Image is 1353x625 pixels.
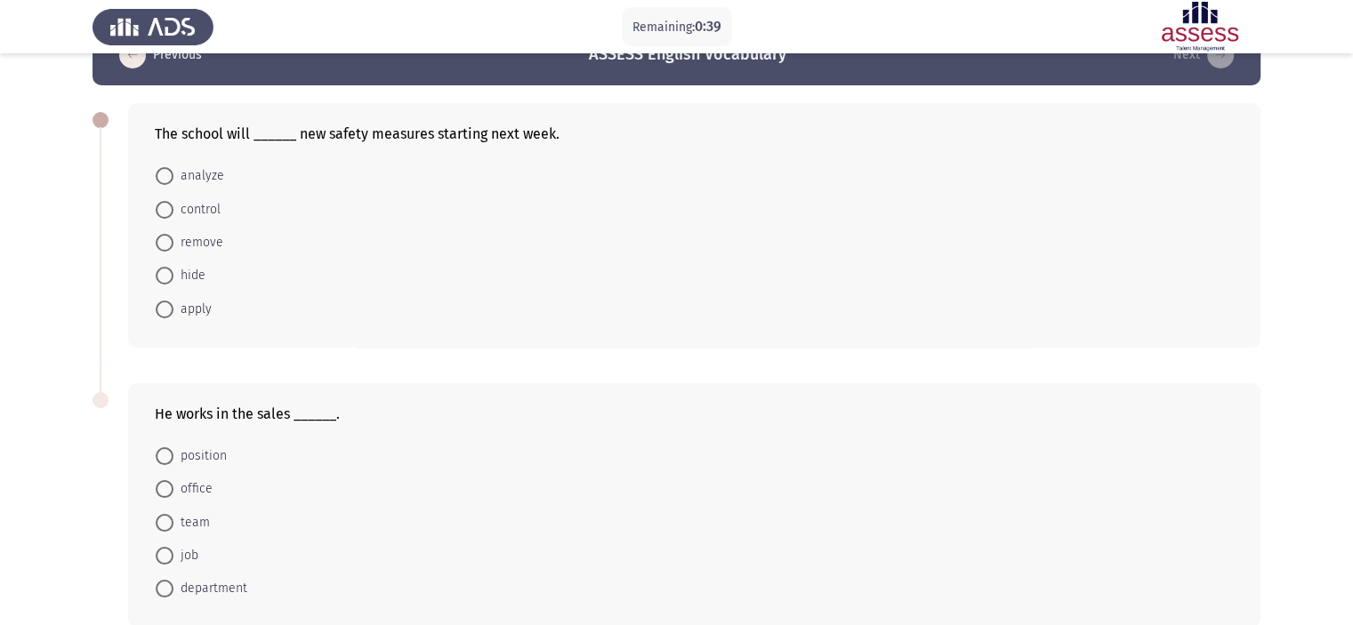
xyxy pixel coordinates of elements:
img: Assessment logo of ASSESS English Language Assessment (3 Module) (Ba - IB) [1140,2,1260,52]
h3: ASSESS English Vocabulary [589,44,786,66]
span: remove [173,232,223,253]
div: He works in the sales ______. [155,405,1234,422]
img: Assess Talent Management logo [93,2,213,52]
span: department [173,578,247,599]
span: position [173,445,227,467]
button: load previous page [114,41,207,69]
span: analyze [173,165,224,187]
div: The school will ______ new safety measures starting next week. [155,125,1234,142]
span: apply [173,299,212,320]
span: control [173,199,221,220]
span: office [173,478,213,500]
span: hide [173,265,205,286]
span: team [173,512,210,533]
p: Remaining: [632,16,721,38]
button: load next page [1168,41,1239,69]
span: job [173,545,198,566]
span: 0:39 [695,18,721,35]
